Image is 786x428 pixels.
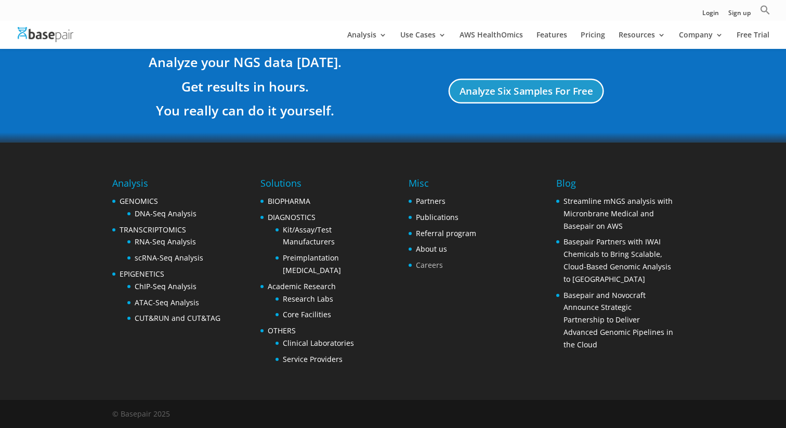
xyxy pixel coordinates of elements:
[112,77,377,101] h3: Get results in hours.
[416,212,459,222] a: Publications
[564,290,673,349] a: Basepair and Novocraft Announce Strategic Partnership to Deliver Advanced Genomic Pipelines in th...
[283,294,333,304] a: Research Labs
[260,176,377,195] h4: Solutions
[283,309,331,319] a: Core Facilities
[135,281,197,291] a: ChIP-Seq Analysis
[135,209,197,218] a: DNA-Seq Analysis
[283,338,354,348] a: Clinical Laboratories
[416,244,447,254] a: About us
[760,5,770,21] a: Search Icon Link
[268,326,296,335] a: OTHERS
[120,196,158,206] a: GENOMICS
[283,253,341,275] a: Preimplantation [MEDICAL_DATA]
[268,212,316,222] a: DIAGNOSTICS
[112,101,377,125] h3: You really can do it yourself.
[135,313,220,323] a: CUT&RUN and CUT&TAG
[400,31,446,49] a: Use Cases
[112,176,220,195] h4: Analysis
[737,31,769,49] a: Free Trial
[564,196,673,231] a: Streamline mNGS analysis with Micronbrane Medical and Basepair on AWS
[120,269,164,279] a: EPIGENETICS
[564,237,671,283] a: Basepair Partners with IWAI Chemicals to Bring Scalable, Cloud-Based Genomic Analysis to [GEOGRAP...
[283,354,343,364] a: Service Providers
[18,27,73,42] img: Basepair
[760,5,770,15] svg: Search
[416,228,476,238] a: Referral program
[120,225,186,235] a: TRANSCRIPTOMICS
[416,196,446,206] a: Partners
[728,10,751,21] a: Sign up
[135,297,199,307] a: ATAC-Seq Analysis
[268,281,336,291] a: Academic Research
[556,176,673,195] h4: Blog
[679,31,723,49] a: Company
[135,253,203,263] a: scRNA-Seq Analysis
[536,31,567,49] a: Features
[449,79,604,104] a: Analyze Six Samples For Free
[347,31,387,49] a: Analysis
[619,31,665,49] a: Resources
[409,176,476,195] h4: Misc
[416,260,443,270] a: Careers
[702,10,719,21] a: Login
[581,31,605,49] a: Pricing
[283,225,335,247] a: Kit/Assay/Test Manufacturers
[112,408,170,425] div: © Basepair 2025
[460,31,523,49] a: AWS HealthOmics
[112,53,377,76] h3: Analyze your NGS data [DATE].
[268,196,310,206] a: BIOPHARMA
[135,237,196,247] a: RNA-Seq Analysis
